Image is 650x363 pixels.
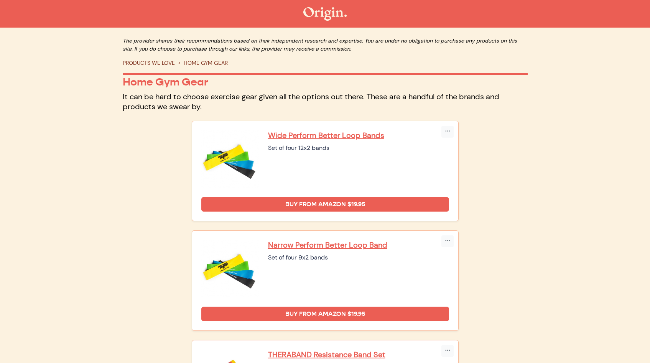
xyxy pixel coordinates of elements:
img: The Origin Shop [303,7,347,21]
a: PRODUCTS WE LOVE [123,59,175,66]
p: Home Gym Gear [123,76,528,89]
p: The provider shares their recommendations based on their independent research and expertise. You ... [123,37,528,53]
div: Set of four 12x2 bands [268,143,449,153]
a: Buy from Amazon $19.95 [201,307,449,321]
p: It can be hard to choose exercise gear given all the options out there. These are a handful of th... [123,92,528,112]
li: HOME GYM GEAR [175,59,228,67]
div: Set of four 9x2 bands [268,253,449,262]
img: Narrow Perform Better Loop Band [201,240,259,297]
a: Narrow Perform Better Loop Band [268,240,449,250]
a: THERABAND Resistance Band Set [268,350,449,360]
img: Wide Perform Better Loop Bands [201,130,259,188]
a: Wide Perform Better Loop Bands [268,130,449,140]
a: Buy from Amazon $19.95 [201,197,449,212]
